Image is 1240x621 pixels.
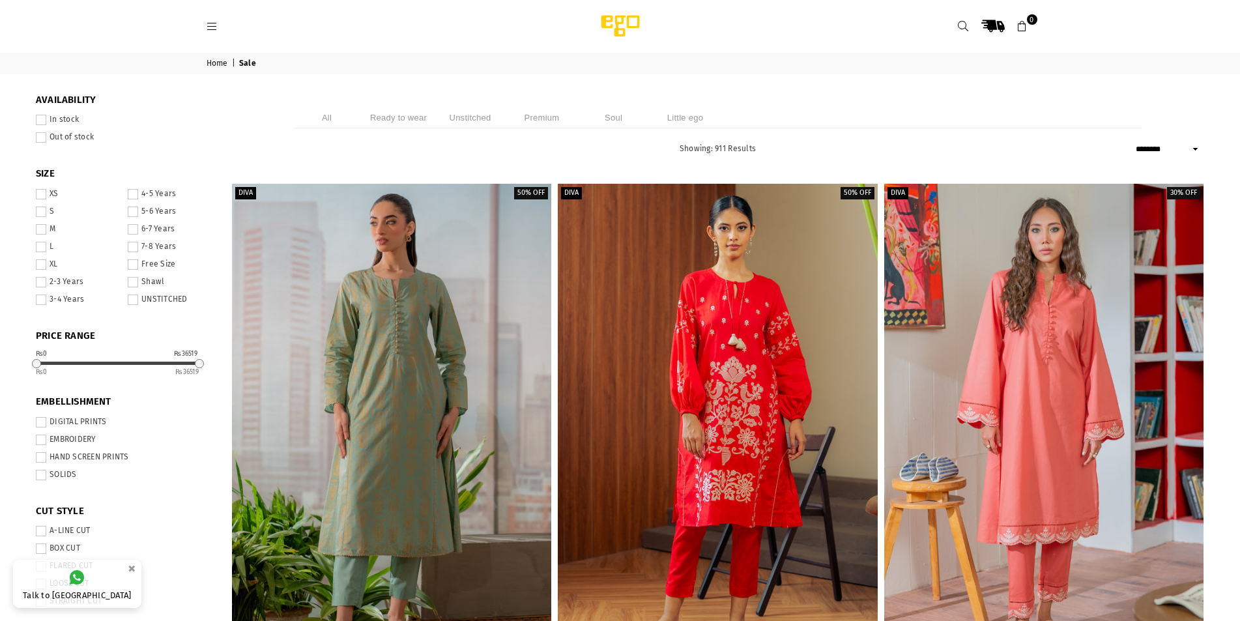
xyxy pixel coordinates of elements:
[128,207,212,217] label: 5-6 Years
[201,21,224,31] a: Menu
[128,277,212,287] label: Shawl
[13,560,141,608] a: Talk to [GEOGRAPHIC_DATA]
[128,224,212,235] label: 6-7 Years
[36,505,212,518] span: CUT STYLE
[581,107,646,128] li: Soul
[207,59,230,69] a: Home
[565,13,676,39] img: Ego
[841,187,874,199] label: 50% off
[36,295,120,305] label: 3-4 Years
[124,558,139,579] button: ×
[561,187,582,199] label: Diva
[128,189,212,199] label: 4-5 Years
[1011,14,1034,38] a: 0
[175,368,199,376] ins: 36519
[680,144,756,153] span: Showing: 911 Results
[239,59,258,69] span: Sale
[510,107,575,128] li: Premium
[36,526,212,536] label: A-LINE CUT
[514,187,548,199] label: 50% off
[36,224,120,235] label: M
[36,189,120,199] label: XS
[36,452,212,463] label: HAND SCREEN PRINTS
[36,396,212,409] span: EMBELLISHMENT
[174,351,197,357] div: ₨36519
[128,259,212,270] label: Free Size
[1027,14,1037,25] span: 0
[653,107,718,128] li: Little ego
[36,132,212,143] label: Out of stock
[1167,187,1200,199] label: 30% off
[36,543,212,554] label: BOX CUT
[36,259,120,270] label: XL
[36,207,120,217] label: S
[36,435,212,445] label: EMBROIDERY
[36,115,212,125] label: In stock
[36,167,212,181] span: SIZE
[36,94,212,107] span: Availability
[887,187,908,199] label: Diva
[36,470,212,480] label: SOLIDS
[197,53,1044,74] nav: breadcrumbs
[128,295,212,305] label: UNSTITCHED
[36,277,120,287] label: 2-3 Years
[36,242,120,252] label: L
[36,417,212,427] label: DIGITAL PRINTS
[128,242,212,252] label: 7-8 Years
[295,107,360,128] li: All
[235,187,256,199] label: Diva
[438,107,503,128] li: Unstitched
[36,351,48,357] div: ₨0
[952,14,975,38] a: Search
[366,107,431,128] li: Ready to wear
[36,330,212,343] span: PRICE RANGE
[232,59,237,69] span: |
[36,368,48,376] ins: 0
